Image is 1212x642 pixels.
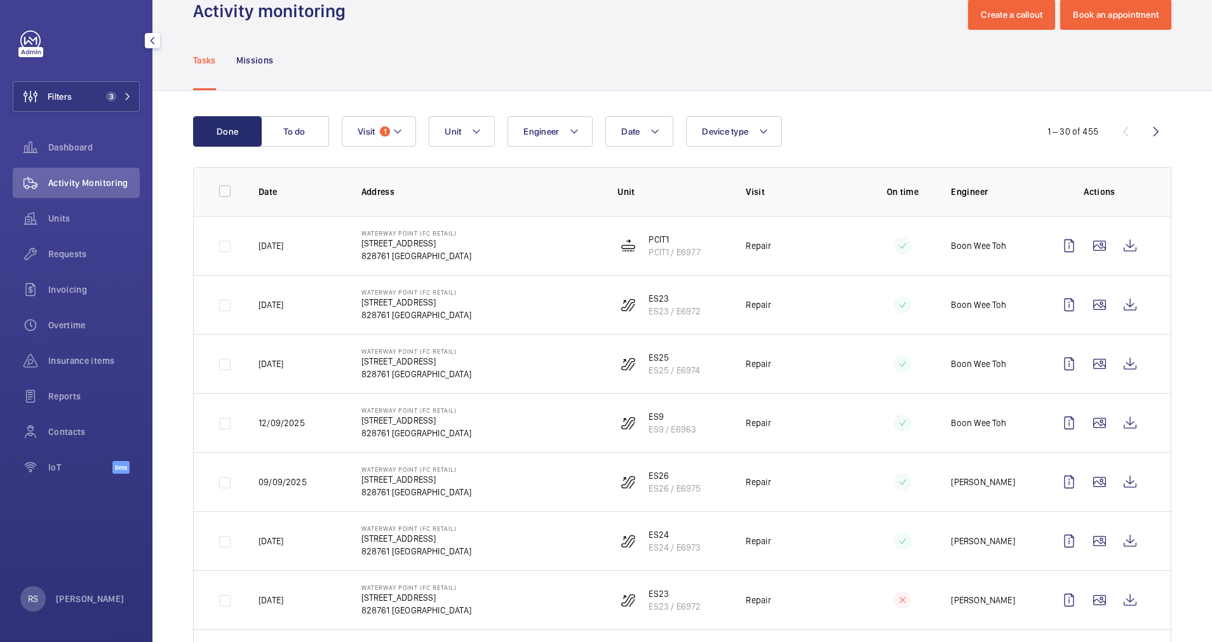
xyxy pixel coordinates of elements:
p: ES23 / E6972 [649,600,701,613]
p: [STREET_ADDRESS] [361,591,471,604]
button: To do [260,116,329,147]
p: Repair [746,594,771,606]
p: Repair [746,358,771,370]
img: escalator.svg [621,415,636,431]
span: Visit [358,126,375,137]
p: ES24 [649,528,701,541]
p: Tasks [193,54,216,67]
span: IoT [48,461,112,474]
p: ES23 / E6972 [649,305,701,318]
p: Waterway Point (FC Retail) [361,465,471,473]
p: [STREET_ADDRESS] [361,532,471,545]
p: Waterway Point (FC Retail) [361,525,471,532]
img: escalator.svg [621,356,636,371]
p: 828761 [GEOGRAPHIC_DATA] [361,427,471,439]
span: Beta [112,461,130,474]
p: ES25 [649,351,700,364]
p: Visit [746,185,854,198]
p: Boon Wee Toh [951,298,1006,311]
p: Actions [1054,185,1145,198]
button: Done [193,116,262,147]
p: [DATE] [259,298,283,311]
p: ES26 / E6975 [649,482,701,495]
span: Device type [702,126,748,137]
p: Repair [746,476,771,488]
div: 1 – 30 of 455 [1047,125,1098,138]
img: escalator.svg [621,592,636,608]
p: [PERSON_NAME] [951,594,1014,606]
p: Repair [746,298,771,311]
span: Contacts [48,425,140,438]
p: 828761 [GEOGRAPHIC_DATA] [361,309,471,321]
span: Reports [48,390,140,403]
p: 828761 [GEOGRAPHIC_DATA] [361,604,471,617]
p: ES25 / E6974 [649,364,700,377]
p: ES23 [649,587,701,600]
span: 1 [380,126,390,137]
p: Address [361,185,598,198]
p: ES24 / E6973 [649,541,701,554]
span: Dashboard [48,141,140,154]
p: PCIT1 / E6977 [649,246,700,258]
img: escalator.svg [621,297,636,312]
p: Boon Wee Toh [951,417,1006,429]
p: [DATE] [259,594,283,606]
span: Engineer [523,126,559,137]
button: Visit1 [342,116,416,147]
p: RS [28,592,38,605]
p: [DATE] [259,535,283,547]
button: Engineer [508,116,593,147]
p: [PERSON_NAME] [951,535,1014,547]
p: 828761 [GEOGRAPHIC_DATA] [361,368,471,380]
p: Engineer [951,185,1034,198]
p: [PERSON_NAME] [951,476,1014,488]
button: Date [605,116,673,147]
p: Waterway Point (FC Retail) [361,288,471,296]
button: Unit [429,116,495,147]
span: Activity Monitoring [48,177,140,189]
span: Overtime [48,319,140,331]
p: Waterway Point (FC Retail) [361,406,471,414]
p: PCIT1 [649,233,700,246]
span: Invoicing [48,283,140,296]
p: 828761 [GEOGRAPHIC_DATA] [361,545,471,558]
p: Repair [746,535,771,547]
p: ES23 [649,292,701,305]
p: [STREET_ADDRESS] [361,296,471,309]
p: 828761 [GEOGRAPHIC_DATA] [361,250,471,262]
p: 09/09/2025 [259,476,307,488]
p: Date [259,185,341,198]
p: 12/09/2025 [259,417,305,429]
p: [PERSON_NAME] [56,592,125,605]
p: Boon Wee Toh [951,358,1006,370]
p: [DATE] [259,358,283,370]
button: Filters3 [13,81,140,112]
p: Missions [236,54,274,67]
p: Waterway Point (FC Retail) [361,347,471,355]
span: 3 [106,91,116,102]
p: Waterway Point (FC Retail) [361,229,471,237]
p: Repair [746,417,771,429]
span: Units [48,212,140,225]
img: escalator.svg [621,474,636,490]
p: ES9 [649,410,696,423]
p: [STREET_ADDRESS] [361,237,471,250]
p: [DATE] [259,239,283,252]
p: [STREET_ADDRESS] [361,355,471,368]
p: Unit [617,185,725,198]
button: Device type [686,116,782,147]
span: Filters [48,90,72,103]
p: Boon Wee Toh [951,239,1006,252]
img: escalator.svg [621,533,636,549]
p: Repair [746,239,771,252]
p: [STREET_ADDRESS] [361,473,471,486]
img: moving_walk.svg [621,238,636,253]
p: ES9 / E6963 [649,423,696,436]
span: Requests [48,248,140,260]
p: [STREET_ADDRESS] [361,414,471,427]
p: On time [874,185,931,198]
p: Waterway Point (FC Retail) [361,584,471,591]
p: 828761 [GEOGRAPHIC_DATA] [361,486,471,498]
p: ES26 [649,469,701,482]
span: Date [621,126,640,137]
